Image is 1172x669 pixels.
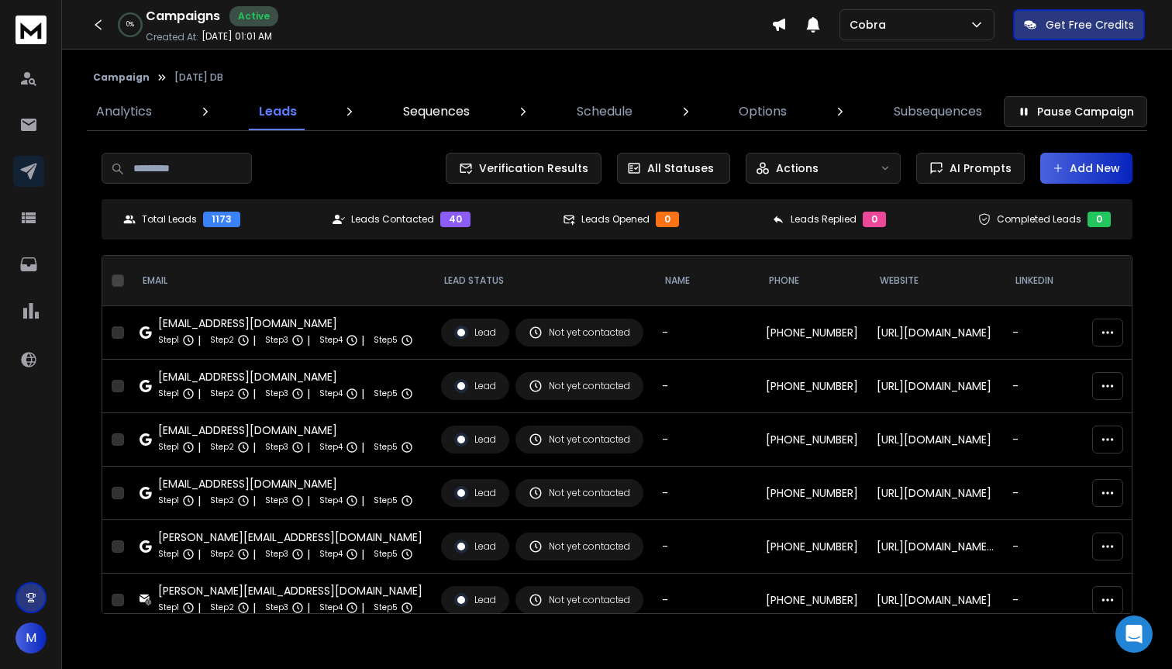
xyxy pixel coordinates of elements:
div: Not yet contacted [529,379,630,393]
p: [DATE] 01:01 AM [202,30,272,43]
p: Step 5 [374,493,398,509]
div: [EMAIL_ADDRESS][DOMAIN_NAME] [158,476,413,491]
th: EMAIL [130,256,432,306]
p: | [253,333,256,348]
td: [URL][DOMAIN_NAME][US_STATE] [867,520,1003,574]
td: [PHONE_NUMBER] [757,306,867,360]
p: Step 5 [374,386,398,402]
td: - [1003,413,1136,467]
div: Active [229,6,278,26]
td: - [653,360,757,413]
div: Lead [454,433,496,447]
p: | [253,440,256,455]
p: Step 3 [265,493,288,509]
p: | [307,386,310,402]
p: | [361,386,364,402]
p: Step 5 [374,333,398,348]
div: Lead [454,593,496,607]
p: | [253,493,256,509]
div: Lead [454,326,496,340]
p: Step 2 [210,493,234,509]
div: [EMAIL_ADDRESS][DOMAIN_NAME] [158,422,413,438]
p: | [198,333,201,348]
p: Step 5 [374,600,398,616]
button: Campaign [93,71,150,84]
p: Step 4 [319,547,343,562]
td: [PHONE_NUMBER] [757,520,867,574]
p: Leads Opened [581,213,650,226]
p: | [307,600,310,616]
p: Step 1 [158,600,179,616]
td: - [653,520,757,574]
p: Step 4 [319,386,343,402]
td: - [1003,574,1136,627]
p: Step 4 [319,493,343,509]
p: Step 4 [319,333,343,348]
div: 1173 [203,212,240,227]
div: Lead [454,486,496,500]
p: Leads Contacted [351,213,434,226]
div: 0 [656,212,679,227]
button: Add New [1040,153,1132,184]
div: Lead [454,379,496,393]
p: | [198,493,201,509]
p: | [198,386,201,402]
td: [URL][DOMAIN_NAME] [867,574,1003,627]
button: M [16,622,47,653]
p: | [307,493,310,509]
div: [PERSON_NAME][EMAIL_ADDRESS][DOMAIN_NAME] [158,529,422,545]
a: Sequences [394,93,479,130]
p: | [198,440,201,455]
td: - [1003,520,1136,574]
h1: Campaigns [146,7,220,26]
button: Get Free Credits [1013,9,1145,40]
td: [PHONE_NUMBER] [757,467,867,520]
p: Subsequences [894,102,982,121]
div: Not yet contacted [529,593,630,607]
td: [URL][DOMAIN_NAME] [867,467,1003,520]
td: - [653,306,757,360]
p: | [361,600,364,616]
td: [URL][DOMAIN_NAME] [867,306,1003,360]
p: Analytics [96,102,152,121]
p: | [253,547,256,562]
p: Step 4 [319,600,343,616]
div: Not yet contacted [529,433,630,447]
p: Step 1 [158,333,179,348]
div: Open Intercom Messenger [1115,616,1153,653]
div: [EMAIL_ADDRESS][DOMAIN_NAME] [158,369,413,385]
p: | [253,600,256,616]
p: Step 5 [374,547,398,562]
button: AI Prompts [916,153,1025,184]
th: website [867,256,1003,306]
p: Step 1 [158,386,179,402]
a: Options [729,93,796,130]
p: | [361,547,364,562]
th: NAME [653,256,757,306]
a: Subsequences [884,93,991,130]
th: LinkedIn [1003,256,1136,306]
p: Step 2 [210,333,234,348]
button: Verification Results [446,153,602,184]
td: - [1003,360,1136,413]
th: LEAD STATUS [432,256,653,306]
p: Step 3 [265,386,288,402]
p: Completed Leads [997,213,1081,226]
p: Step 2 [210,600,234,616]
td: - [1003,306,1136,360]
p: | [361,333,364,348]
a: Analytics [87,93,161,130]
p: Step 1 [158,493,179,509]
p: Leads [259,102,297,121]
div: 0 [1088,212,1111,227]
p: Step 2 [210,386,234,402]
span: AI Prompts [943,160,1012,176]
p: Step 2 [210,440,234,455]
p: | [198,547,201,562]
button: Pause Campaign [1004,96,1147,127]
p: Step 3 [265,440,288,455]
td: - [1003,467,1136,520]
p: Leads Replied [791,213,857,226]
p: | [198,600,201,616]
